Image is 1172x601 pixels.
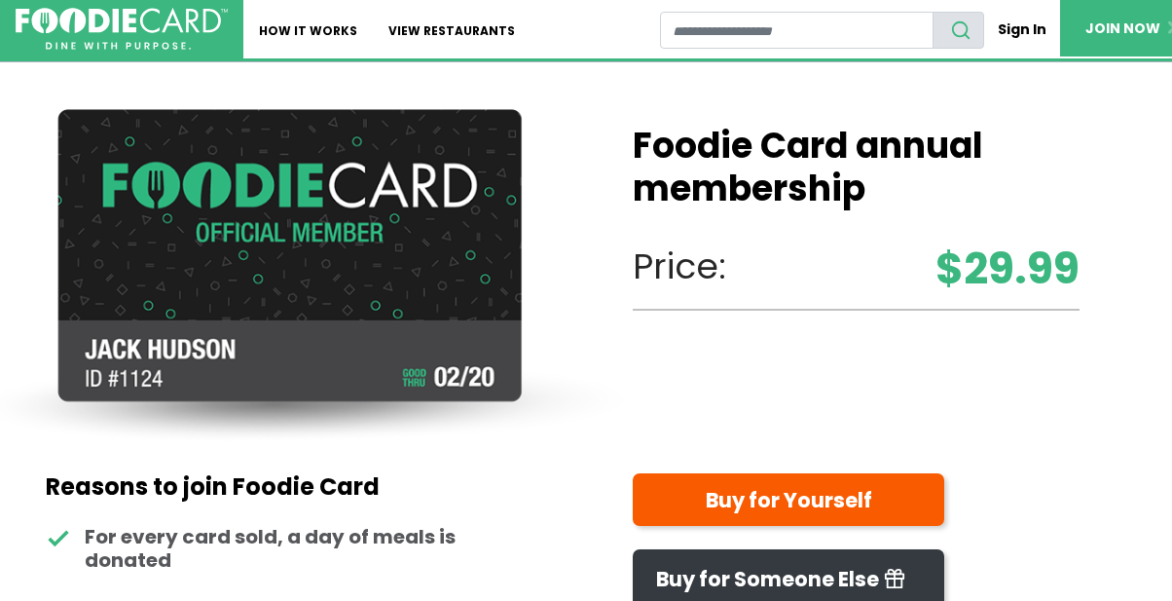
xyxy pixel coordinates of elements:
[46,473,508,502] h2: Reasons to join Foodie Card
[46,525,508,572] li: For every card sold, a day of meals is donated
[660,12,934,49] input: restaurant search
[633,125,1080,208] h1: Foodie Card annual membership
[984,12,1060,48] a: Sign In
[16,8,228,51] img: FoodieCard; Eat, Drink, Save, Donate
[935,237,1080,301] strong: $29.99
[633,473,944,526] a: Buy for Yourself
[633,241,1080,293] p: Price:
[933,12,984,49] button: search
